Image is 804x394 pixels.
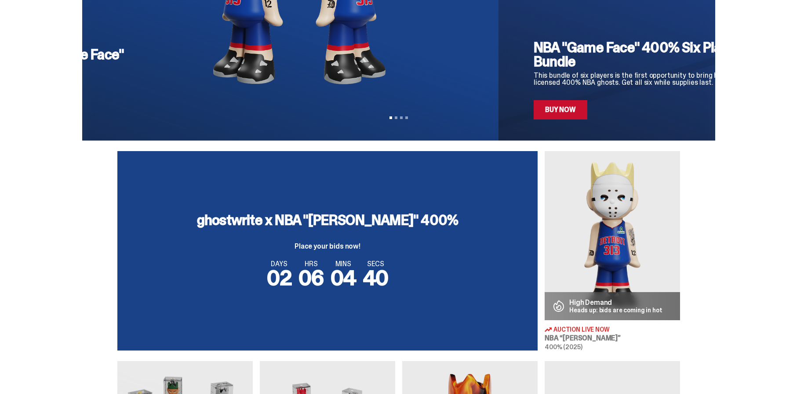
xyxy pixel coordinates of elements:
[400,116,403,119] button: View slide 3
[569,307,662,313] p: Heads up: bids are coming in hot
[545,151,680,320] img: Eminem
[553,326,610,333] span: Auction Live Now
[405,116,408,119] button: View slide 4
[298,264,324,292] span: 06
[267,264,292,292] span: 02
[545,335,680,342] h3: NBA “[PERSON_NAME]”
[267,260,292,267] span: DAYS
[534,40,768,69] h2: NBA "Game Face" 400% Six Player Bundle
[298,260,324,267] span: HRS
[363,260,389,267] span: SECS
[534,100,587,119] a: Buy Now
[534,72,768,86] p: This bundle of six players is the first opportunity to bring home officially licensed 400% NBA gh...
[197,243,458,250] p: Place your bids now!
[395,116,397,119] button: View slide 2
[363,264,389,292] span: 40
[197,213,458,227] h3: ghostwrite x NBA "[PERSON_NAME]" 400%
[331,264,356,292] span: 04
[545,343,582,351] span: 400% (2025)
[569,299,662,306] p: High Demand
[331,260,356,267] span: MINS
[389,116,392,119] button: View slide 1
[545,151,680,351] a: Eminem High Demand Heads up: bids are coming in hot Auction Live Now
